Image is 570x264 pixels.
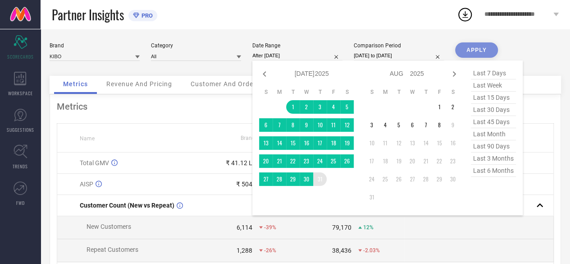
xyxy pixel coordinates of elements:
[327,154,340,168] td: Fri Jul 25 2025
[365,154,378,168] td: Sun Aug 17 2025
[7,53,34,60] span: SCORECARDS
[151,42,241,49] div: Category
[433,100,446,114] td: Fri Aug 01 2025
[191,80,260,88] span: Customer And Orders
[471,153,516,165] span: last 3 months
[378,88,392,96] th: Monday
[433,88,446,96] th: Friday
[87,223,131,230] span: New Customers
[286,154,300,168] td: Tue Jul 22 2025
[340,88,354,96] th: Saturday
[471,92,516,104] span: last 15 days
[446,172,460,186] td: Sat Aug 30 2025
[273,88,286,96] th: Monday
[252,51,342,60] input: Select date range
[446,100,460,114] td: Sat Aug 02 2025
[264,224,276,231] span: -39%
[332,247,351,254] div: 38,436
[264,247,276,254] span: -26%
[332,224,351,231] div: 79,170
[300,154,313,168] td: Wed Jul 23 2025
[446,136,460,150] td: Sat Aug 16 2025
[365,118,378,132] td: Sun Aug 03 2025
[392,172,406,186] td: Tue Aug 26 2025
[392,136,406,150] td: Tue Aug 12 2025
[340,136,354,150] td: Sat Jul 19 2025
[80,159,109,167] span: Total GMV
[446,118,460,132] td: Sat Aug 09 2025
[365,172,378,186] td: Sun Aug 24 2025
[419,172,433,186] td: Thu Aug 28 2025
[87,246,138,253] span: Repeat Customers
[63,80,88,88] span: Metrics
[392,154,406,168] td: Tue Aug 19 2025
[16,199,25,206] span: FWD
[471,165,516,177] span: last 6 months
[313,136,327,150] td: Thu Jul 17 2025
[273,154,286,168] td: Mon Jul 21 2025
[286,100,300,114] td: Tue Jul 01 2025
[340,100,354,114] td: Sat Jul 05 2025
[365,136,378,150] td: Sun Aug 10 2025
[471,128,516,140] span: last month
[300,100,313,114] td: Wed Jul 02 2025
[286,172,300,186] td: Tue Jul 29 2025
[406,88,419,96] th: Wednesday
[365,88,378,96] th: Sunday
[273,136,286,150] td: Mon Jul 14 2025
[13,163,28,170] span: TRENDS
[237,224,252,231] div: 6,114
[300,118,313,132] td: Wed Jul 09 2025
[406,154,419,168] td: Wed Aug 20 2025
[8,90,33,97] span: WORKSPACE
[259,88,273,96] th: Sunday
[363,224,374,231] span: 12%
[57,101,554,112] div: Metrics
[419,154,433,168] td: Thu Aug 21 2025
[286,136,300,150] td: Tue Jul 15 2025
[313,172,327,186] td: Thu Jul 31 2025
[313,154,327,168] td: Thu Jul 24 2025
[457,6,473,23] div: Open download list
[378,118,392,132] td: Mon Aug 04 2025
[300,88,313,96] th: Wednesday
[392,88,406,96] th: Tuesday
[471,67,516,79] span: last 7 days
[273,172,286,186] td: Mon Jul 28 2025
[139,12,153,19] span: PRO
[259,118,273,132] td: Sun Jul 06 2025
[363,247,380,254] span: -2.03%
[327,100,340,114] td: Fri Jul 04 2025
[313,100,327,114] td: Thu Jul 03 2025
[259,154,273,168] td: Sun Jul 20 2025
[433,136,446,150] td: Fri Aug 15 2025
[259,172,273,186] td: Sun Jul 27 2025
[419,88,433,96] th: Thursday
[406,172,419,186] td: Wed Aug 27 2025
[327,136,340,150] td: Fri Jul 18 2025
[259,69,270,79] div: Previous month
[392,118,406,132] td: Tue Aug 05 2025
[340,154,354,168] td: Sat Jul 26 2025
[80,135,95,142] span: Name
[327,118,340,132] td: Fri Jul 11 2025
[226,159,252,167] div: ₹ 41.12 L
[365,190,378,204] td: Sun Aug 31 2025
[471,104,516,116] span: last 30 days
[419,136,433,150] td: Thu Aug 14 2025
[286,88,300,96] th: Tuesday
[378,136,392,150] td: Mon Aug 11 2025
[378,154,392,168] td: Mon Aug 18 2025
[252,42,342,49] div: Date Range
[80,181,93,188] span: AISP
[446,88,460,96] th: Saturday
[340,118,354,132] td: Sat Jul 12 2025
[286,118,300,132] td: Tue Jul 08 2025
[433,172,446,186] td: Fri Aug 29 2025
[237,247,252,254] div: 1,288
[7,126,34,133] span: SUGGESTIONS
[378,172,392,186] td: Mon Aug 25 2025
[354,51,444,60] input: Select comparison period
[433,154,446,168] td: Fri Aug 22 2025
[50,42,140,49] div: Brand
